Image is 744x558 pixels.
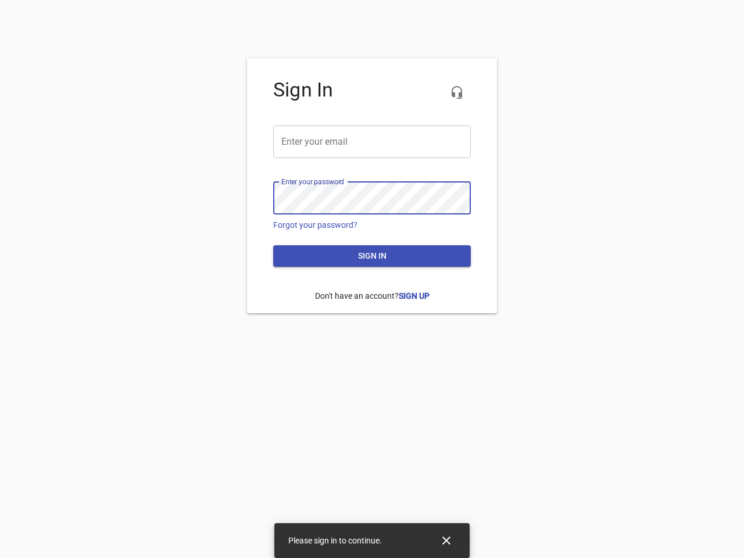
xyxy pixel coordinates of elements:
a: Forgot your password? [273,220,357,230]
a: Sign Up [399,291,430,301]
span: Please sign in to continue. [288,536,382,545]
h4: Sign In [273,78,471,102]
span: Sign in [282,249,462,263]
p: Don't have an account? [273,281,471,311]
iframe: Chat [490,131,735,549]
button: Sign in [273,245,471,267]
button: Close [432,527,460,555]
